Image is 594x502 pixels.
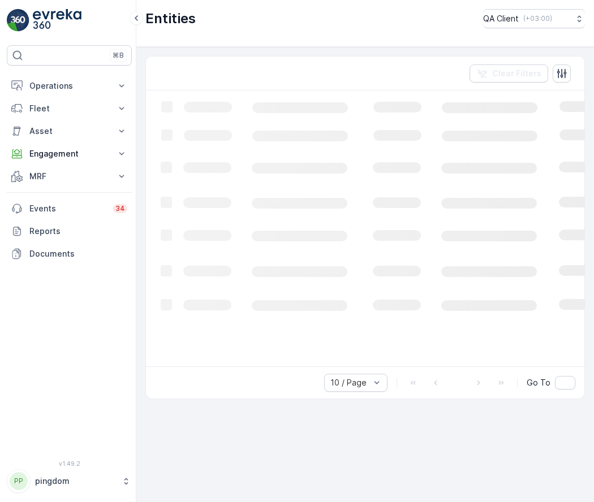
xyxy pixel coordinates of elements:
p: ⌘B [113,51,124,60]
button: Engagement [7,142,132,165]
p: Fleet [29,103,109,114]
p: Events [29,203,106,214]
p: ( +03:00 ) [523,14,552,23]
p: Engagement [29,148,109,159]
span: Go To [527,377,550,388]
button: PPpingdom [7,469,132,493]
img: logo_light-DOdMpM7g.png [33,9,81,32]
p: QA Client [483,13,519,24]
p: Entities [145,10,196,28]
p: Documents [29,248,127,259]
p: Reports [29,226,127,237]
div: PP [10,472,28,490]
img: logo [7,9,29,32]
a: Reports [7,220,132,243]
p: Operations [29,80,109,92]
button: Operations [7,75,132,97]
p: pingdom [35,475,116,487]
p: Asset [29,125,109,137]
p: Clear Filters [492,68,541,79]
a: Events34 [7,197,132,220]
p: MRF [29,171,109,182]
a: Documents [7,243,132,265]
button: QA Client(+03:00) [483,9,585,28]
button: Clear Filters [470,64,548,83]
span: v 1.49.2 [7,460,132,467]
button: MRF [7,165,132,188]
button: Asset [7,120,132,142]
button: Fleet [7,97,132,120]
p: 34 [115,204,125,213]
